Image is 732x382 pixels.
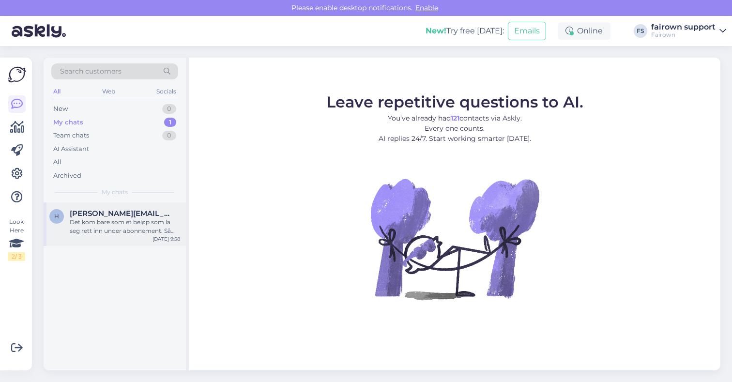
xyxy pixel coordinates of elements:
div: Team chats [53,131,89,140]
img: Askly Logo [8,65,26,84]
div: Fairown [651,31,716,39]
div: Socials [154,85,178,98]
div: fairown support [651,23,716,31]
span: My chats [102,188,128,197]
div: Look Here [8,217,25,261]
span: h [54,213,59,220]
div: All [53,157,61,167]
div: 0 [162,131,176,140]
div: 2 / 3 [8,252,25,261]
div: All [51,85,62,98]
span: Search customers [60,66,122,76]
img: No Chat active [367,152,542,326]
div: Archived [53,171,81,181]
div: Web [100,85,117,98]
div: 1 [164,118,176,127]
span: Leave repetitive questions to AI. [326,92,583,111]
div: My chats [53,118,83,127]
div: Try free [DATE]: [426,25,504,37]
div: FS [634,24,647,38]
p: You’ve already had contacts via Askly. Every one counts. AI replies 24/7. Start working smarter [... [326,113,583,144]
div: Det kom bare som et beløp som la seg rett inn under abonnement. Så slik ut [70,218,180,235]
div: New [53,104,68,114]
button: Emails [508,22,546,40]
div: 0 [162,104,176,114]
div: [DATE] 9:58 [152,235,180,243]
a: fairown supportFairown [651,23,726,39]
span: hege.vedoy@altiboxmail.no [70,209,170,218]
b: New! [426,26,446,35]
span: Enable [412,3,441,12]
div: AI Assistant [53,144,89,154]
div: Online [558,22,610,40]
b: 121 [451,114,459,122]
